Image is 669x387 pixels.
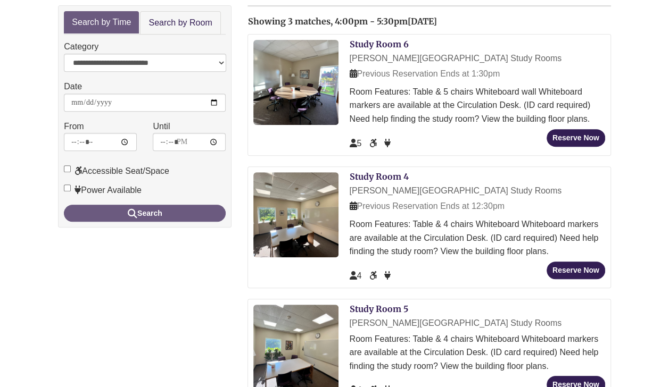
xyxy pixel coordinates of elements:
[369,139,379,148] span: Accessible Seat/Space
[64,164,169,178] label: Accessible Seat/Space
[153,120,170,133] label: Until
[547,129,605,147] button: Reserve Now
[349,184,605,198] div: [PERSON_NAME][GEOGRAPHIC_DATA] Study Rooms
[349,52,605,65] div: [PERSON_NAME][GEOGRAPHIC_DATA] Study Rooms
[253,172,338,257] img: Study Room 4
[384,271,391,280] span: Power Available
[349,171,408,182] a: Study Room 4
[349,217,605,258] div: Room Features: Table & 4 chairs Whiteboard Whiteboard markers are available at the Circulation De...
[64,184,71,191] input: Power Available
[64,11,139,34] a: Search by Time
[349,201,504,211] span: Previous Reservation Ends at 12:30pm
[64,80,82,94] label: Date
[349,139,361,148] span: The capacity of this space
[384,139,391,148] span: Power Available
[253,40,338,125] img: Study Room 6
[547,262,605,279] button: Reserve Now
[64,165,71,172] input: Accessible Seat/Space
[349,316,605,330] div: [PERSON_NAME][GEOGRAPHIC_DATA] Study Rooms
[64,120,84,133] label: From
[140,11,220,35] a: Search by Room
[349,69,500,78] span: Previous Reservation Ends at 1:30pm
[64,183,142,197] label: Power Available
[349,85,605,126] div: Room Features: Table & 5 chairs Whiteboard wall Whiteboard markers are available at the Circulati...
[369,271,379,280] span: Accessible Seat/Space
[349,271,361,280] span: The capacity of this space
[64,40,98,54] label: Category
[349,39,408,49] a: Study Room 6
[349,332,605,373] div: Room Features: Table & 4 chairs Whiteboard Whiteboard markers are available at the Circulation De...
[330,16,436,27] span: , 4:00pm - 5:30pm[DATE]
[247,17,610,27] h2: Showing 3 matches
[349,304,408,314] a: Study Room 5
[64,205,226,222] button: Search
